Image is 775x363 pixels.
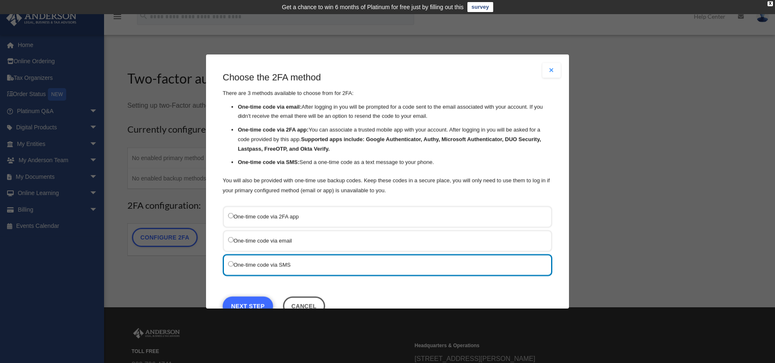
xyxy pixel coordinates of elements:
li: You can associate a trusted mobile app with your account. After logging in you will be asked for ... [238,125,552,153]
strong: One-time code via SMS: [238,159,299,165]
button: Close modal [542,63,561,78]
a: Next Step [223,296,273,316]
div: close [768,1,773,6]
div: There are 3 methods available to choose from for 2FA: [223,71,552,195]
p: You will also be provided with one-time use backup codes. Keep these codes in a secure place, you... [223,175,552,195]
div: Get a chance to win 6 months of Platinum for free just by filling out this [282,2,464,12]
a: survey [467,2,493,12]
li: Send a one-time code as a text message to your phone. [238,158,552,167]
label: One-time code via 2FA app [228,211,539,222]
li: After logging in you will be prompted for a code sent to the email associated with your account. ... [238,102,552,121]
label: One-time code via SMS [228,259,539,270]
input: One-time code via SMS [228,261,233,267]
strong: One-time code via email: [238,104,301,110]
strong: One-time code via 2FA app: [238,126,308,133]
strong: Supported apps include: Google Authenticator, Authy, Microsoft Authenticator, DUO Security, Lastp... [238,136,541,152]
input: One-time code via email [228,237,233,242]
label: One-time code via email [228,235,539,246]
h3: Choose the 2FA method [223,71,552,84]
input: One-time code via 2FA app [228,213,233,218]
button: Close this dialog window [283,296,325,316]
